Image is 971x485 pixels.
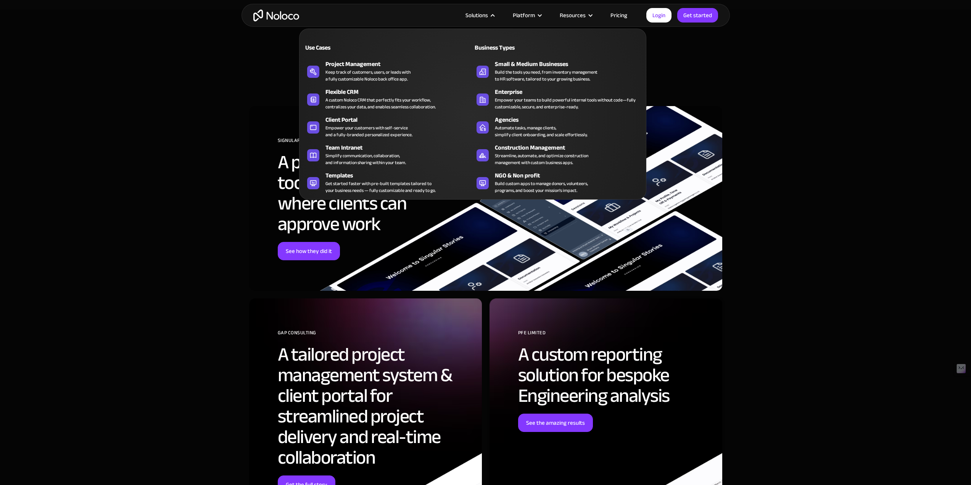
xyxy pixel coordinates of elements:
[495,180,588,194] div: Build custom apps to manage donors, volunteers, programs, and boost your mission’s impact.
[303,43,385,52] div: Use Cases
[303,86,473,112] a: Flexible CRMA custom Noloco CRM that perfectly fits your workflow,centralizes your data, and enab...
[278,135,470,152] div: SIGNULAR DESIGN
[495,97,638,110] div: Empower your teams to build powerful internal tools without code—fully customizable, secure, and ...
[465,10,488,20] div: Solutions
[325,171,476,180] div: Templates
[325,124,412,138] div: Empower your customers with self-service and a fully-branded personalized experience.
[677,8,718,23] a: Get started
[495,60,646,69] div: Small & Medium Businesses
[473,58,642,84] a: Small & Medium BusinessesBuild the tools you need, from inventory managementto HR software, tailo...
[495,69,597,82] div: Build the tools you need, from inventory management to HR software, tailored to your growing busi...
[456,10,503,20] div: Solutions
[495,152,588,166] div: Streamline, automate, and optimize construction management with custom business apps.
[325,143,476,152] div: Team Intranet
[560,10,586,20] div: Resources
[646,8,671,23] a: Login
[495,124,588,138] div: Automate tasks, manage clients, simplify client onboarding, and scale effortlessly.
[495,115,646,124] div: Agencies
[473,86,642,112] a: EnterpriseEmpower your teams to build powerful internal tools without code—fully customizable, se...
[278,242,340,260] a: See how they did it
[473,169,642,195] a: NGO & Non profitBuild custom apps to manage donors, volunteers,programs, and boost your mission’s...
[473,39,642,56] a: Business Types
[518,414,593,432] a: See the amazing results
[303,169,473,195] a: TemplatesGet started faster with pre-built templates tailored toyour business needs — fully custo...
[495,171,646,180] div: NGO & Non profit
[325,97,436,110] div: A custom Noloco CRM that perfectly fits your workflow, centralizes your data, and enables seamles...
[495,87,646,97] div: Enterprise
[253,10,299,21] a: home
[325,115,476,124] div: Client Portal
[325,69,411,82] div: Keep track of customers, users, or leads with a fully customizable Noloco back office app.
[518,344,711,406] h2: A custom reporting solution for bespoke Engineering analysis
[601,10,637,20] a: Pricing
[473,43,554,52] div: Business Types
[503,10,550,20] div: Platform
[303,114,473,140] a: Client PortalEmpower your customers with self-serviceand a fully-branded personalized experience.
[303,58,473,84] a: Project ManagementKeep track of customers, users, or leads witha fully customizable Noloco back o...
[325,180,436,194] div: Get started faster with pre-built templates tailored to your business needs — fully customizable ...
[325,60,476,69] div: Project Management
[473,142,642,168] a: Construction ManagementStreamline, automate, and optimize constructionmanagement with custom busi...
[278,327,470,344] div: GAP Consulting
[325,152,406,166] div: Simplify communication, collaboration, and information sharing within your team.
[303,142,473,168] a: Team IntranetSimplify communication, collaboration,and information sharing within your team.
[249,46,722,87] h2: Real-life success stories: How businesses move faster with Noloco
[550,10,601,20] div: Resources
[325,87,476,97] div: Flexible CRM
[278,344,470,468] h2: A tailored project management system & client portal for streamlined project delivery and real-ti...
[473,114,642,140] a: AgenciesAutomate tasks, manage clients,simplify client onboarding, and scale effortlessly.
[278,152,470,234] h2: A project management tool for their agency, where clients can approve work
[299,18,646,200] nav: Solutions
[518,327,711,344] div: PFE Limited
[513,10,535,20] div: Platform
[303,39,473,56] a: Use Cases
[495,143,646,152] div: Construction Management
